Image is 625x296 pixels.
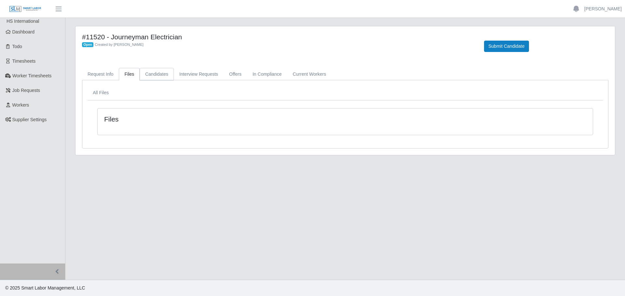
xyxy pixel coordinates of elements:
li: All Files [93,89,109,96]
a: Current Workers [287,68,331,81]
span: Todo [12,44,22,49]
a: [PERSON_NAME] [584,6,622,12]
span: Job Requests [12,88,40,93]
a: Interview Requests [174,68,224,81]
span: HS International [7,19,39,24]
span: Timesheets [12,58,36,64]
span: © 2025 Smart Labor Management, LLC [5,285,85,290]
a: Files [119,68,140,81]
span: Open [82,42,93,47]
h4: Files [104,115,299,123]
span: Worker Timesheets [12,73,51,78]
span: Supplier Settings [12,117,47,122]
button: Submit Candidate [484,41,529,52]
a: Request Info [82,68,119,81]
span: Workers [12,102,29,108]
a: In Compliance [247,68,287,81]
img: SLM Logo [9,6,42,13]
span: Created by [PERSON_NAME] [95,43,144,46]
span: Dashboard [12,29,35,34]
a: Offers [224,68,247,81]
a: Candidates [140,68,174,81]
h4: #11520 - Journeyman Electrician [82,33,474,41]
